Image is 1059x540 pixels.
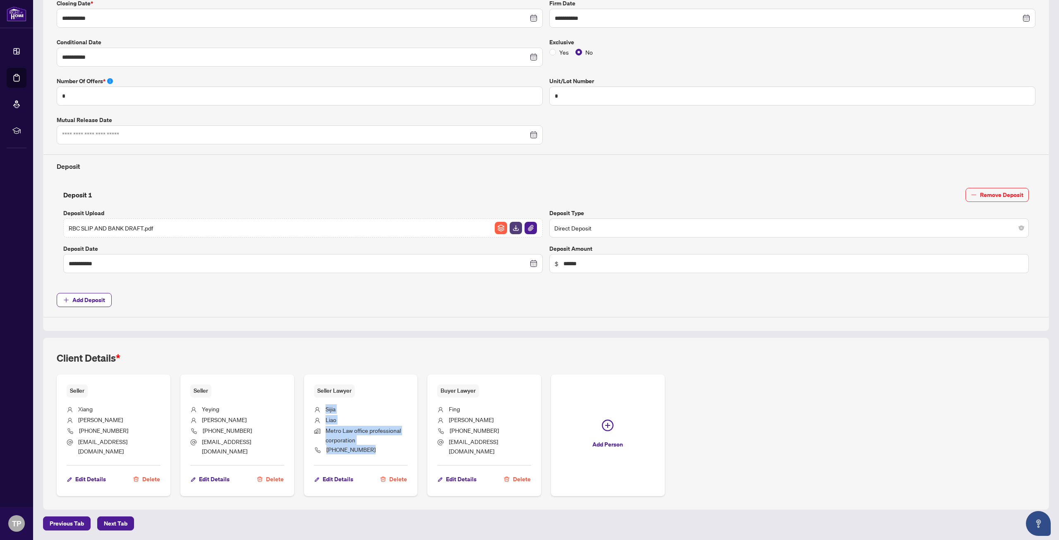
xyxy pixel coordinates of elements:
[437,384,479,397] span: Buyer Lawyer
[1019,226,1024,230] span: close-circle
[78,438,127,455] span: [EMAIL_ADDRESS][DOMAIN_NAME]
[63,297,69,303] span: plus
[43,516,91,530] button: Previous Tab
[449,416,494,423] span: [PERSON_NAME]
[75,473,106,486] span: Edit Details
[510,222,522,234] img: File Download
[63,218,543,238] span: RBC SLIP AND BANK DRAFT.pdfFile ArchiveFile DownloadFile Attachement
[63,190,92,200] h4: Deposit 1
[72,293,105,307] span: Add Deposit
[513,473,531,486] span: Delete
[57,38,543,47] label: Conditional Date
[12,518,21,529] span: TP
[592,438,623,451] span: Add Person
[495,222,507,234] img: File Archive
[549,38,1035,47] label: Exclusive
[966,188,1029,202] button: Remove Deposit
[50,517,84,530] span: Previous Tab
[190,472,230,486] button: Edit Details
[980,188,1023,202] span: Remove Deposit
[524,221,537,235] button: File Attachement
[266,473,284,486] span: Delete
[549,244,1029,253] label: Deposit Amount
[549,209,1029,218] label: Deposit Type
[202,416,247,423] span: [PERSON_NAME]
[326,405,335,413] span: Sijia
[104,517,127,530] span: Next Tab
[314,384,355,397] span: Seller Lawyer
[7,6,26,22] img: logo
[326,446,376,453] span: [PHONE_NUMBER]
[67,384,88,397] span: Seller
[582,48,596,57] span: No
[450,427,499,434] span: [PHONE_NUMBER]
[57,293,112,307] button: Add Deposit
[202,438,251,455] span: [EMAIL_ADDRESS][DOMAIN_NAME]
[78,405,93,413] span: Xiang
[107,78,113,84] span: info-circle
[446,473,477,486] span: Edit Details
[554,220,1024,236] span: Direct Deposit
[509,221,522,235] button: File Download
[971,192,977,198] span: minus
[494,221,508,235] button: File Archive
[57,77,543,86] label: Number of offers
[190,384,211,397] span: Seller
[79,427,128,434] span: [PHONE_NUMBER]
[503,472,531,486] button: Delete
[1026,511,1051,536] button: Open asap
[556,48,572,57] span: Yes
[437,472,477,486] button: Edit Details
[256,472,284,486] button: Delete
[555,259,558,268] span: $
[203,427,252,434] span: [PHONE_NUMBER]
[97,516,134,530] button: Next Tab
[449,405,460,413] span: Fing
[551,374,665,496] button: Add Person
[449,438,498,455] span: [EMAIL_ADDRESS][DOMAIN_NAME]
[78,416,123,423] span: [PERSON_NAME]
[525,222,537,234] img: File Attachement
[142,473,160,486] span: Delete
[63,244,543,253] label: Deposit Date
[69,223,153,233] span: RBC SLIP AND BANK DRAFT.pdf
[323,473,353,486] span: Edit Details
[57,115,543,125] label: Mutual Release Date
[133,472,161,486] button: Delete
[67,472,106,486] button: Edit Details
[380,472,407,486] button: Delete
[314,472,354,486] button: Edit Details
[549,77,1035,86] label: Unit/Lot Number
[63,209,543,218] label: Deposit Upload
[57,351,120,365] h2: Client Details
[326,416,336,423] span: Liao
[57,161,1035,171] h4: Deposit
[389,473,407,486] span: Delete
[326,427,401,444] span: Metro Law office professional corporation
[602,420,613,431] span: plus-circle
[202,405,219,413] span: Yeying
[199,473,230,486] span: Edit Details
